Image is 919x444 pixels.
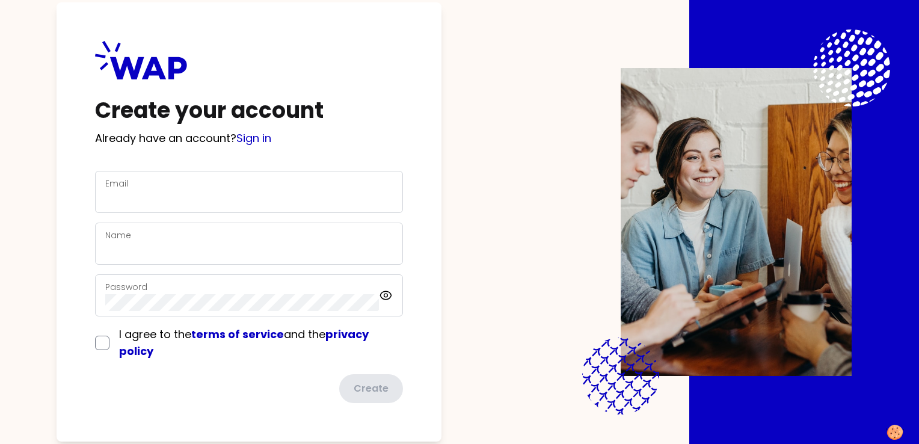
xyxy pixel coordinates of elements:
span: I agree to the and the [119,327,369,359]
button: Create [339,374,403,403]
label: Name [105,229,131,241]
label: Email [105,177,128,190]
h1: Create your account [95,99,403,123]
a: Sign in [236,131,271,146]
p: Already have an account? [95,130,403,147]
label: Password [105,281,147,293]
img: Description [621,68,852,376]
a: terms of service [191,327,284,342]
